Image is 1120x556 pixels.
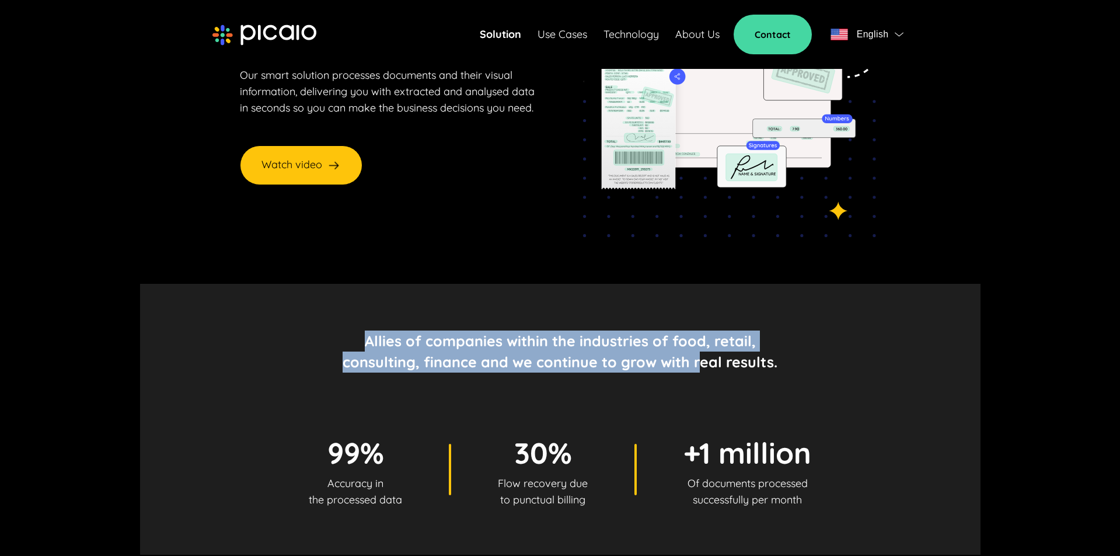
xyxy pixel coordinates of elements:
p: Of documents processed successfully per month [683,475,811,508]
a: Solution [480,26,521,43]
button: flagEnglishflag [826,23,908,46]
a: Technology [603,26,659,43]
img: flag [831,29,848,40]
button: Watch video [240,145,362,185]
p: Allies of companies within the industries of food, retail, consulting, finance and we continue to... [343,331,777,373]
p: +1 million [683,431,811,475]
a: Contact [734,15,812,54]
img: picaio-logo [212,25,316,46]
span: English [857,26,889,43]
a: Use Cases [538,26,587,43]
a: About Us [675,26,720,43]
p: 30% [498,431,588,475]
p: Our smart solution processes documents and their visual information, delivering you with extracte... [240,67,535,116]
img: flag [895,32,903,37]
img: arrow-right [327,158,341,172]
p: 99% [309,431,402,475]
p: Accuracy in the processed data [309,475,402,508]
p: Flow recovery due to punctual billing [498,475,588,508]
